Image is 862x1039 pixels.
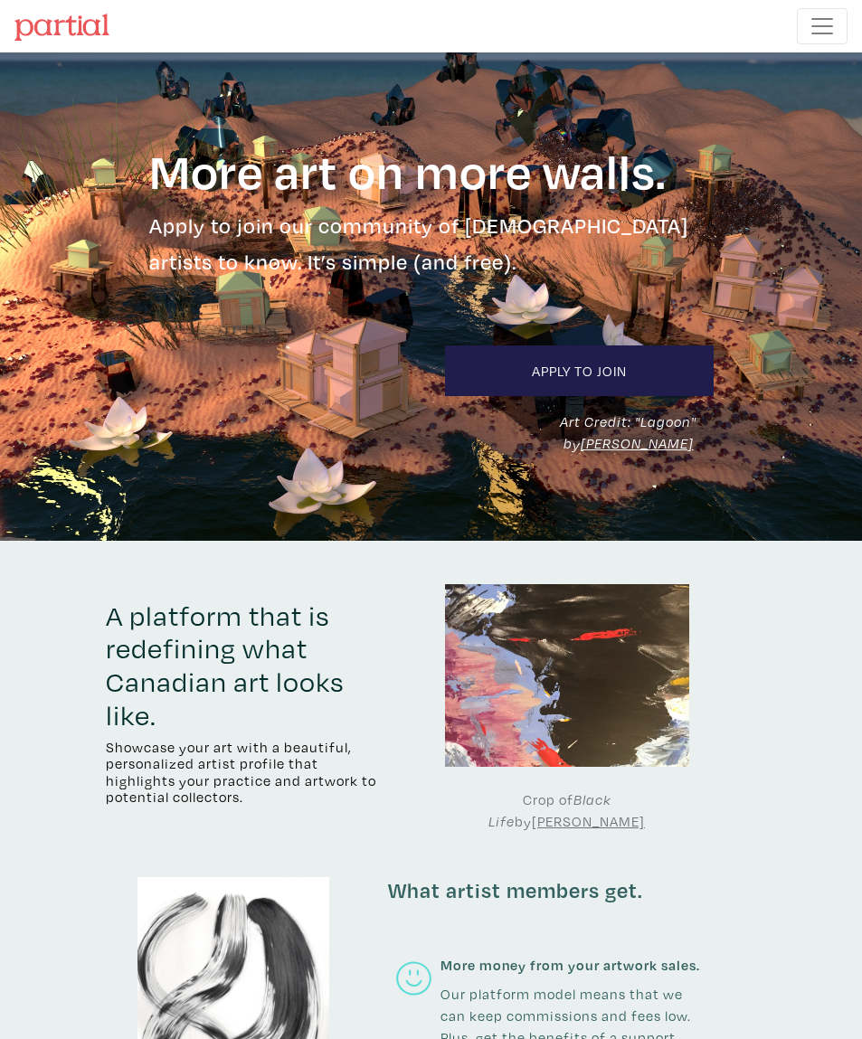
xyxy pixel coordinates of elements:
h4: What artist members get. [388,877,700,947]
img: Artists = Entrepreneurs [445,584,689,768]
img: More money in your pocket [392,961,437,996]
p: Showcase your art with a beautiful, personalized artist profile that highlights your practice and... [106,739,377,806]
a: [PERSON_NAME] [532,812,645,830]
div: Art Credit: "Lagoon" by [530,411,727,454]
button: Toggle navigation [797,8,848,44]
b: More money from your artwork sales. [440,954,701,976]
a: Apply to Join [445,345,714,396]
p: Crop of by [445,789,689,832]
div: Apply to join our community of [DEMOGRAPHIC_DATA] artists to know. It’s simple (and free). [136,208,727,280]
a: [PERSON_NAME] [581,434,694,452]
div: A platform that is redefining what Canadian art looks like. [106,584,377,835]
h1: More art on more walls. [149,139,714,200]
